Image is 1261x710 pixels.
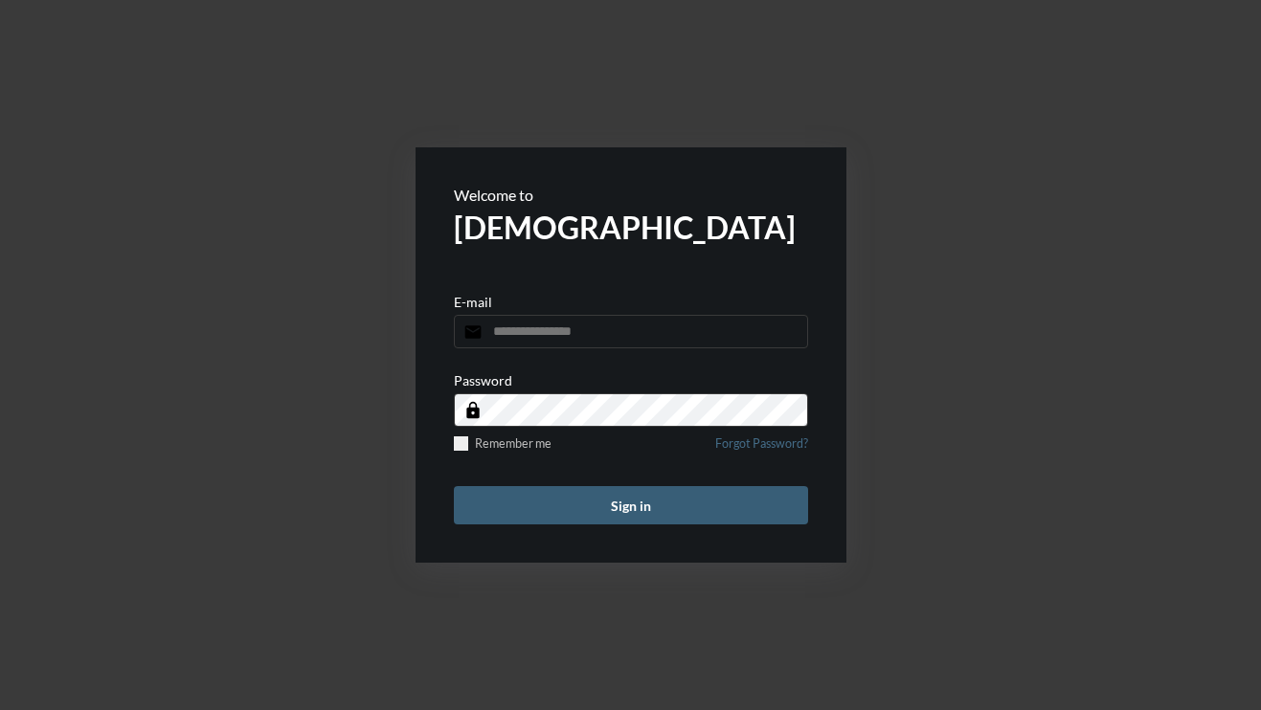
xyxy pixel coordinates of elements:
h2: [DEMOGRAPHIC_DATA] [454,209,808,246]
label: Remember me [454,436,552,451]
p: Password [454,372,512,388]
p: Welcome to [454,186,808,204]
a: Forgot Password? [715,436,808,462]
p: E-mail [454,294,492,310]
button: Sign in [454,486,808,524]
